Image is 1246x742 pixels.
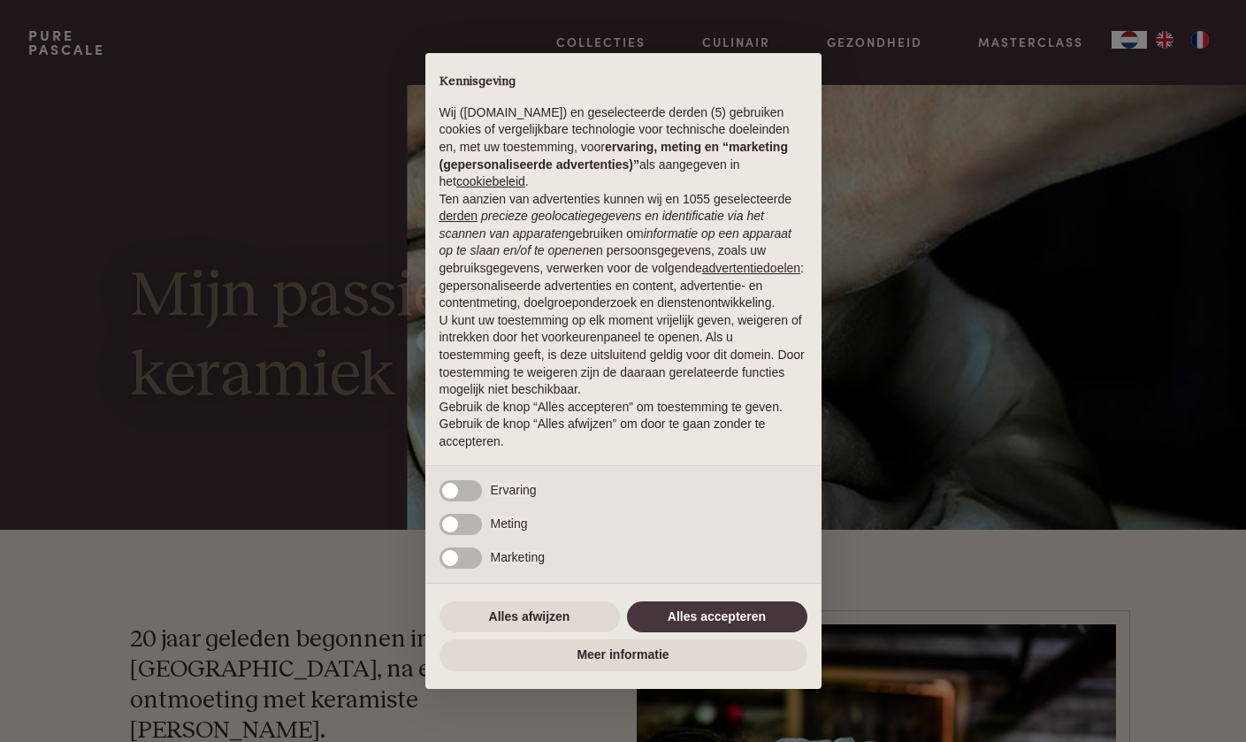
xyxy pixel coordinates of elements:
[491,516,528,531] span: Meting
[440,208,478,226] button: derden
[440,226,792,258] em: informatie op een apparaat op te slaan en/of te openen
[440,399,807,451] p: Gebruik de knop “Alles accepteren” om toestemming te geven. Gebruik de knop “Alles afwijzen” om d...
[627,601,807,633] button: Alles accepteren
[440,639,807,671] button: Meer informatie
[440,140,788,172] strong: ervaring, meting en “marketing (gepersonaliseerde advertenties)”
[440,104,807,191] p: Wij ([DOMAIN_NAME]) en geselecteerde derden (5) gebruiken cookies of vergelijkbare technologie vo...
[491,550,545,564] span: Marketing
[440,191,807,312] p: Ten aanzien van advertenties kunnen wij en 1055 geselecteerde gebruiken om en persoonsgegevens, z...
[440,601,620,633] button: Alles afwijzen
[440,74,807,90] h2: Kennisgeving
[491,483,537,497] span: Ervaring
[440,209,764,241] em: precieze geolocatiegegevens en identificatie via het scannen van apparaten
[456,174,525,188] a: cookiebeleid
[702,260,800,278] button: advertentiedoelen
[440,312,807,399] p: U kunt uw toestemming op elk moment vrijelijk geven, weigeren of intrekken door het voorkeurenpan...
